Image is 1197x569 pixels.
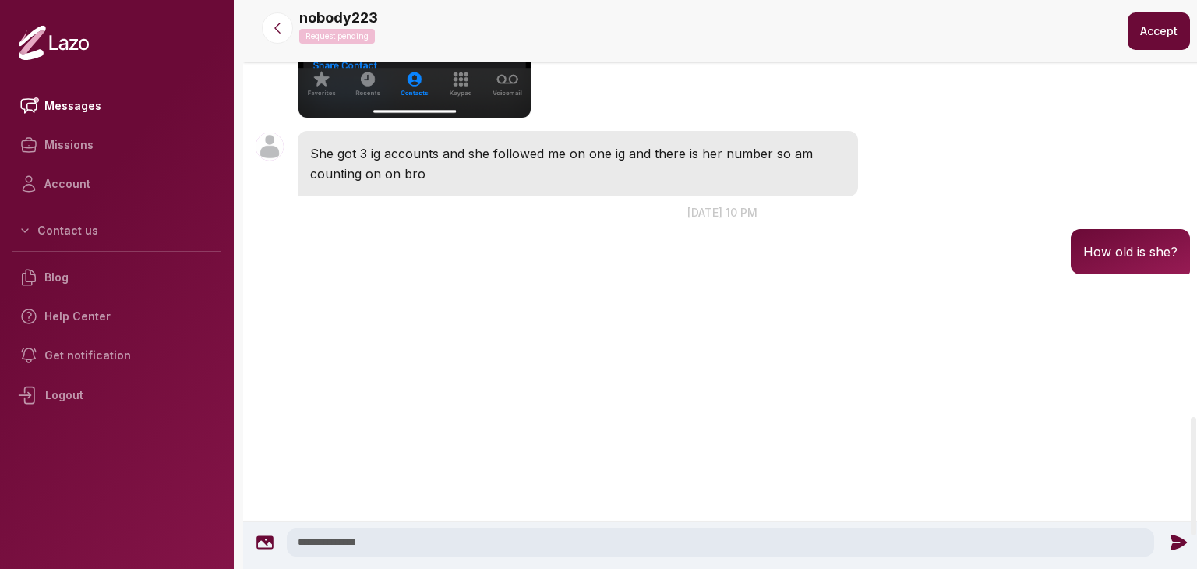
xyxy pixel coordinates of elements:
[1083,242,1178,262] p: How old is she?
[12,336,221,375] a: Get notification
[12,258,221,297] a: Blog
[12,87,221,125] a: Messages
[12,375,221,415] div: Logout
[12,125,221,164] a: Missions
[299,29,375,44] p: Request pending
[256,133,284,161] img: User avatar
[1128,12,1190,50] button: Accept
[310,143,846,184] p: She got 3 ig accounts and she followed me on one ig and there is her number so am counting on on bro
[12,217,221,245] button: Contact us
[299,7,378,29] p: nobody223
[12,297,221,336] a: Help Center
[12,164,221,203] a: Account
